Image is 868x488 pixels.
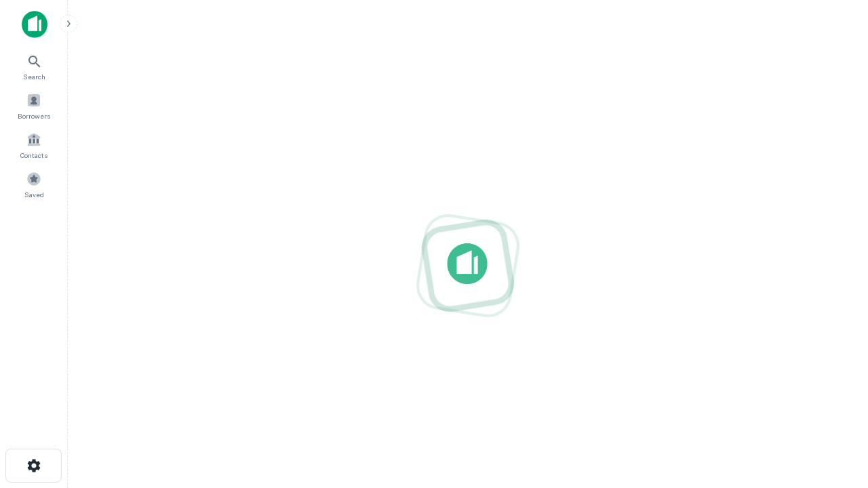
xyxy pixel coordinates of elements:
span: Contacts [20,150,47,161]
iframe: Chat Widget [800,380,868,445]
a: Contacts [4,127,64,163]
a: Search [4,48,64,85]
span: Search [23,71,45,82]
img: capitalize-icon.png [22,11,47,38]
span: Saved [24,189,44,200]
a: Saved [4,166,64,203]
span: Borrowers [18,110,50,121]
a: Borrowers [4,87,64,124]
